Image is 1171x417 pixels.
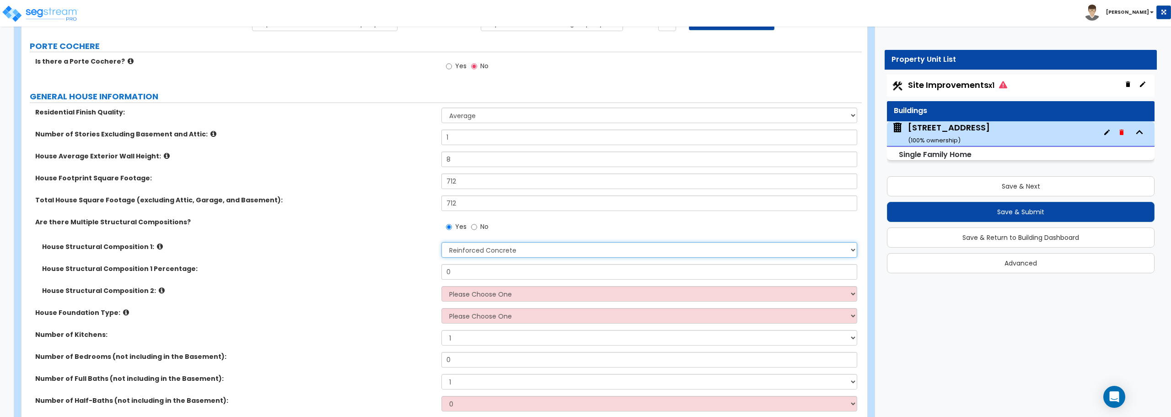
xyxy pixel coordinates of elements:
span: No [480,222,489,231]
div: Buildings [894,106,1148,116]
i: click for more info! [159,287,165,294]
label: Residential Finish Quality: [35,108,435,117]
label: House Structural Composition 1 Percentage: [42,264,435,273]
label: GENERAL HOUSE INFORMATION [30,91,862,103]
i: click for more info! [164,152,170,159]
span: Site Improvements [908,79,1007,91]
button: Save & Return to Building Dashboard [887,227,1155,248]
label: House Structural Composition 2: [42,286,435,295]
img: Construction.png [892,80,903,92]
div: [STREET_ADDRESS] [908,122,990,145]
button: Save & Submit [887,202,1155,222]
button: Save & Next [887,176,1155,196]
i: click for more info! [123,309,129,316]
span: No [480,61,489,70]
small: ( 100 % ownership) [908,136,961,145]
small: Single Family Home [899,149,972,160]
label: Total House Square Footage (excluding Attic, Garage, and Basement): [35,195,435,205]
img: avatar.png [1084,5,1100,21]
label: House Average Exterior Wall Height: [35,152,435,161]
label: Number of Kitchens: [35,330,435,339]
label: House Foundation Type: [35,308,435,317]
div: Open Intercom Messenger [1103,386,1125,408]
span: Yes [455,61,467,70]
small: x1 [988,81,994,90]
label: Number of Half-Baths (not including in the Basement): [35,396,435,405]
i: click for more info! [157,243,163,250]
label: Number of Full Baths (not including in the Basement): [35,374,435,383]
button: Advanced [887,253,1155,273]
input: Yes [446,222,452,232]
label: House Footprint Square Footage: [35,173,435,183]
div: Property Unit List [892,54,1150,65]
label: PORTE COCHERE [30,40,862,52]
span: 11863 State Hwy 13 unit 105 [892,122,990,145]
label: Number of Stories Excluding Basement and Attic: [35,130,435,139]
label: House Structural Composition 1: [42,242,435,251]
img: logo_pro_r.png [1,5,79,23]
span: Download Takeoff Guide [694,19,763,27]
input: No [471,222,477,232]
i: click for more info! [210,130,216,137]
b: [PERSON_NAME] [1106,9,1149,16]
img: building.svg [892,122,903,134]
input: Yes [446,61,452,71]
input: No [471,61,477,71]
label: Number of Bedrooms (not including in the Basement): [35,352,435,361]
label: Are there Multiple Structural Compositions? [35,217,435,227]
span: Yes [455,222,467,231]
i: click for more info! [128,58,134,65]
label: Is there a Porte Cochere? [35,57,435,66]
